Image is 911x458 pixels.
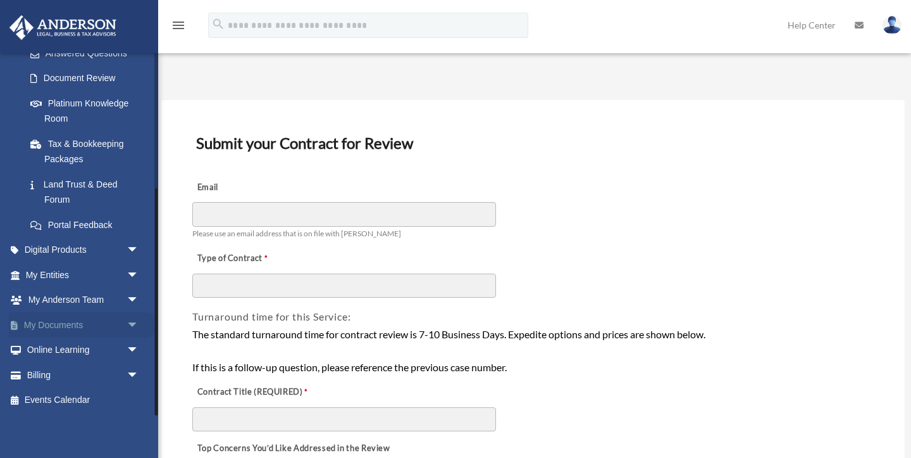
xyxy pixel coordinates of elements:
a: Digital Productsarrow_drop_down [9,238,158,263]
span: arrow_drop_down [127,362,152,388]
h3: Submit your Contract for Review [191,130,875,156]
div: The standard turnaround time for contract review is 7-10 Business Days. Expedite options and pric... [192,326,874,375]
label: Contract Title (REQUIRED) [192,384,319,402]
a: Portal Feedback [18,212,158,238]
label: Top Concerns You’d Like Addressed in the Review [192,440,394,458]
a: menu [171,22,186,33]
img: Anderson Advisors Platinum Portal [6,15,120,40]
i: menu [171,18,186,33]
a: My Entitiesarrow_drop_down [9,262,158,288]
span: arrow_drop_down [127,338,152,364]
span: arrow_drop_down [127,238,152,264]
a: Document Review [18,66,152,91]
a: Online Learningarrow_drop_down [9,338,158,363]
i: search [211,17,225,31]
span: arrow_drop_down [127,312,152,338]
a: Billingarrow_drop_down [9,362,158,388]
label: Email [192,179,319,196]
a: Platinum Knowledge Room [18,91,158,131]
a: Events Calendar [9,388,158,413]
img: User Pic [883,16,902,34]
a: My Documentsarrow_drop_down [9,312,158,338]
span: Please use an email address that is on file with [PERSON_NAME] [192,229,401,238]
a: My Anderson Teamarrow_drop_down [9,288,158,313]
span: arrow_drop_down [127,262,152,288]
a: Tax & Bookkeeping Packages [18,131,158,172]
span: Turnaround time for this Service: [192,310,350,322]
span: arrow_drop_down [127,288,152,314]
label: Type of Contract [192,250,319,267]
a: Land Trust & Deed Forum [18,172,158,212]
